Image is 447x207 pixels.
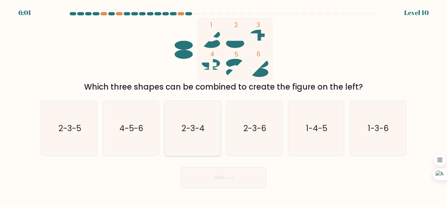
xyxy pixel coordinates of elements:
tspan: 1 [210,21,212,29]
button: Next [181,167,266,188]
div: Level 10 [404,8,429,18]
text: 2-3-5 [58,123,81,134]
tspan: 6 [257,50,260,59]
tspan: 4 [210,50,214,59]
text: 1-4-5 [306,123,327,134]
text: 2-3-6 [243,123,266,134]
text: 2-3-4 [182,123,205,134]
text: 1-3-6 [368,123,389,134]
text: 4-5-6 [119,123,143,134]
tspan: 2 [234,21,238,29]
tspan: 3 [257,21,260,29]
tspan: 5 [234,50,238,59]
div: 6:01 [18,8,31,18]
div: Which three shapes can be combined to create the figure on the left? [45,81,402,93]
